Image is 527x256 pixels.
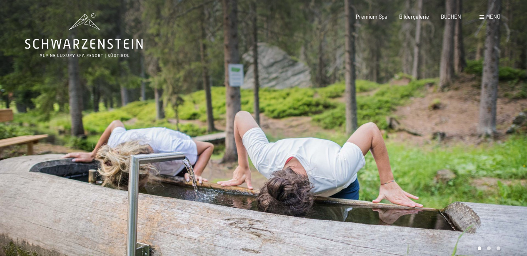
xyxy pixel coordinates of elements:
[497,246,500,250] div: Carousel Page 3
[441,13,461,20] a: BUCHEN
[356,13,387,20] a: Premium Spa
[487,246,491,250] div: Carousel Page 2
[475,246,500,250] div: Carousel Pagination
[486,13,500,20] span: Menü
[478,246,482,250] div: Carousel Page 1 (Current Slide)
[399,13,429,20] a: Bildergalerie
